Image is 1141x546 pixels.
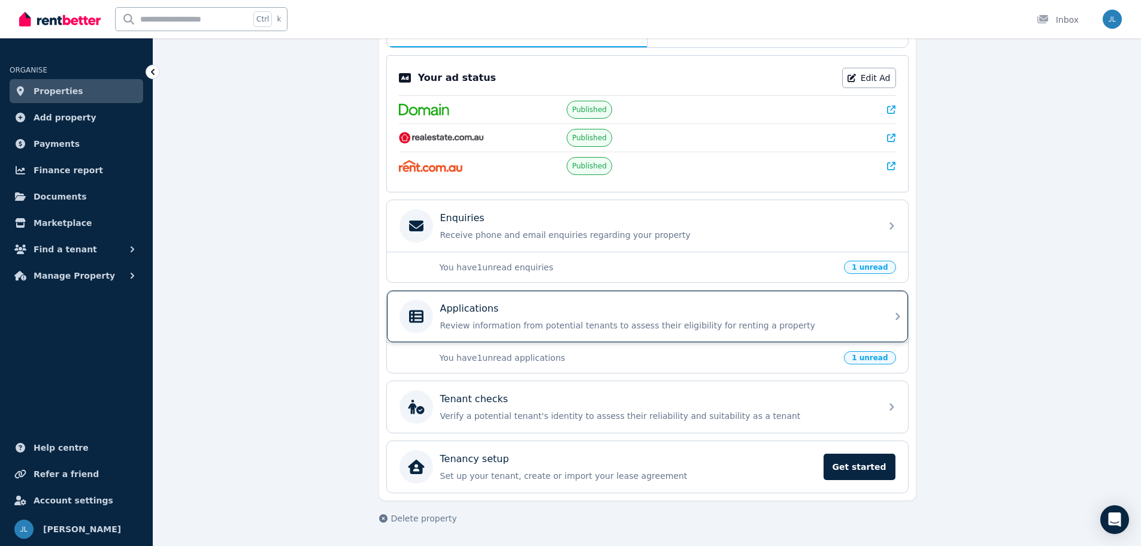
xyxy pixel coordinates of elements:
[572,105,607,114] span: Published
[391,512,457,524] span: Delete property
[399,132,485,144] img: RealEstate.com.au
[10,132,143,156] a: Payments
[1100,505,1129,534] div: Open Intercom Messenger
[34,163,103,177] span: Finance report
[572,133,607,143] span: Published
[440,452,509,466] p: Tenancy setup
[387,441,908,493] a: Tenancy setupSet up your tenant, create or import your lease agreementGet started
[14,520,34,539] img: Jacqueline Larratt
[10,264,143,288] button: Manage Property
[440,352,837,364] p: You have 1 unread applications
[10,66,47,74] span: ORGANISE
[10,488,143,512] a: Account settings
[572,161,607,171] span: Published
[34,189,87,204] span: Documents
[440,229,874,241] p: Receive phone and email enquiries regarding your property
[34,84,83,98] span: Properties
[10,436,143,460] a: Help centre
[440,410,874,422] p: Verify a potential tenant's identity to assess their reliability and suitability as a tenant
[440,261,837,273] p: You have 1 unread enquiries
[253,11,272,27] span: Ctrl
[440,211,485,225] p: Enquiries
[34,216,92,230] span: Marketplace
[1037,14,1079,26] div: Inbox
[440,392,509,406] p: Tenant checks
[10,79,143,103] a: Properties
[844,261,895,274] span: 1 unread
[824,454,895,480] span: Get started
[10,237,143,261] button: Find a tenant
[34,441,89,455] span: Help centre
[34,137,80,151] span: Payments
[10,105,143,129] a: Add property
[43,522,121,536] span: [PERSON_NAME]
[10,211,143,235] a: Marketplace
[440,301,499,316] p: Applications
[387,291,908,342] a: ApplicationsReview information from potential tenants to assess their eligibility for renting a p...
[10,462,143,486] a: Refer a friend
[842,68,896,88] a: Edit Ad
[440,470,816,482] p: Set up your tenant, create or import your lease agreement
[844,351,895,364] span: 1 unread
[1103,10,1122,29] img: Jacqueline Larratt
[10,158,143,182] a: Finance report
[277,14,281,24] span: k
[10,185,143,209] a: Documents
[19,10,101,28] img: RentBetter
[418,71,496,85] p: Your ad status
[399,160,463,172] img: Rent.com.au
[387,200,908,252] a: EnquiriesReceive phone and email enquiries regarding your property
[34,269,115,283] span: Manage Property
[387,381,908,433] a: Tenant checksVerify a potential tenant's identity to assess their reliability and suitability as ...
[34,242,97,257] span: Find a tenant
[399,104,449,116] img: Domain.com.au
[440,319,874,331] p: Review information from potential tenants to assess their eligibility for renting a property
[34,493,113,508] span: Account settings
[379,512,457,524] button: Delete property
[34,110,96,125] span: Add property
[34,467,99,481] span: Refer a friend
